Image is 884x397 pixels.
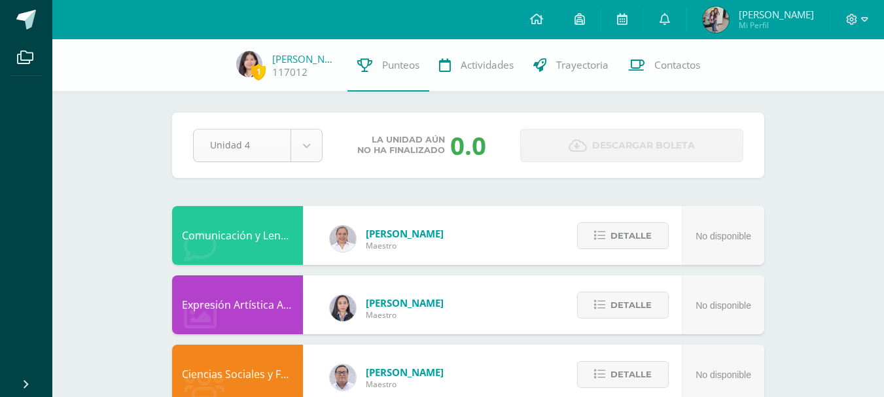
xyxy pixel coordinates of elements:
[210,129,274,160] span: Unidad 4
[366,227,444,240] span: [PERSON_NAME]
[696,231,751,241] span: No disponible
[366,379,444,390] span: Maestro
[739,20,814,31] span: Mi Perfil
[429,39,523,92] a: Actividades
[696,300,751,311] span: No disponible
[251,63,266,80] span: 1
[654,58,700,72] span: Contactos
[236,51,262,77] img: ae8db833230595caa94d3a1df401317a.png
[347,39,429,92] a: Punteos
[357,135,445,156] span: La unidad aún no ha finalizado
[739,8,814,21] span: [PERSON_NAME]
[172,275,303,334] div: Expresión Artística ARTES PLÁSTICAS
[330,364,356,390] img: 5778bd7e28cf89dedf9ffa8080fc1cd8.png
[523,39,618,92] a: Trayectoria
[366,309,444,320] span: Maestro
[610,362,652,387] span: Detalle
[366,366,444,379] span: [PERSON_NAME]
[592,129,695,162] span: Descargar boleta
[610,224,652,248] span: Detalle
[577,292,669,319] button: Detalle
[450,128,486,162] div: 0.0
[618,39,710,92] a: Contactos
[556,58,609,72] span: Trayectoria
[194,129,322,162] a: Unidad 4
[172,206,303,265] div: Comunicación y Lenguaje, Inglés
[696,370,751,380] span: No disponible
[577,361,669,388] button: Detalle
[461,58,514,72] span: Actividades
[382,58,419,72] span: Punteos
[330,295,356,321] img: 35694fb3d471466e11a043d39e0d13e5.png
[330,226,356,252] img: 04fbc0eeb5f5f8cf55eb7ff53337e28b.png
[577,222,669,249] button: Detalle
[272,52,338,65] a: [PERSON_NAME]
[272,65,308,79] a: 117012
[703,7,729,33] img: 12f982b0001c643735fd1c48b81cf986.png
[366,240,444,251] span: Maestro
[366,296,444,309] span: [PERSON_NAME]
[610,293,652,317] span: Detalle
